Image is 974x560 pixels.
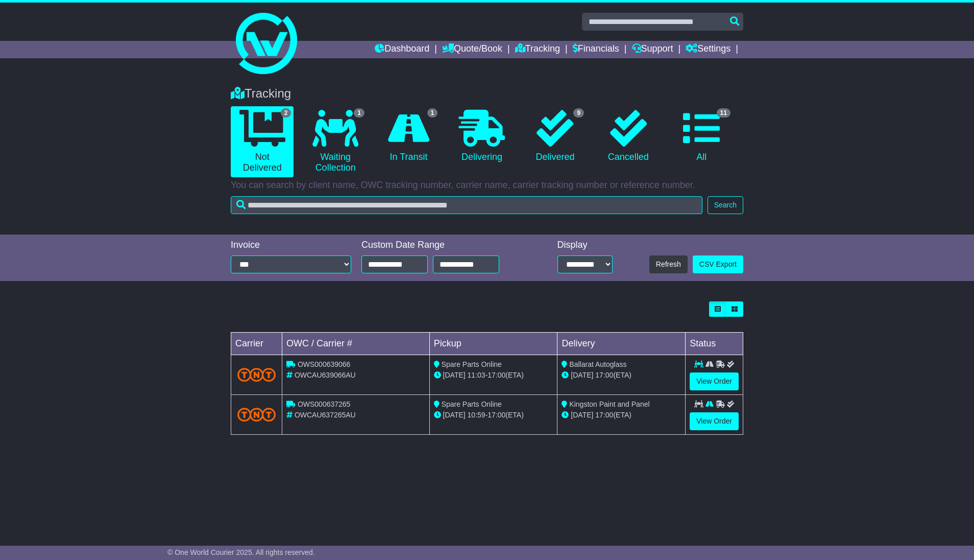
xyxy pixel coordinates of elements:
[361,240,525,251] div: Custom Date Range
[231,180,743,191] p: You can search by client name, OWC tracking number, carrier name, carrier tracking number or refe...
[573,41,619,58] a: Financials
[354,108,364,118] span: 1
[281,108,291,118] span: 2
[690,372,739,390] a: View Order
[282,333,430,355] td: OWC / Carrier #
[569,400,649,408] span: Kingston Paint and Panel
[231,333,282,355] td: Carrier
[443,371,466,379] span: [DATE]
[237,408,276,422] img: TNT_Domestic.png
[717,108,730,118] span: 11
[690,412,739,430] a: View Order
[468,411,485,419] span: 10:59
[515,41,560,58] a: Tracking
[468,371,485,379] span: 11:03
[434,410,553,421] div: - (ETA)
[375,41,429,58] a: Dashboard
[442,400,502,408] span: Spare Parts Online
[488,371,505,379] span: 17:00
[597,106,660,167] a: Cancelled
[298,400,351,408] span: OWS000637265
[686,41,730,58] a: Settings
[632,41,673,58] a: Support
[686,333,743,355] td: Status
[524,106,587,167] a: 9 Delivered
[231,240,351,251] div: Invoice
[231,106,294,177] a: 2 Not Delivered
[450,106,513,167] a: Delivering
[434,370,553,381] div: - (ETA)
[226,86,748,101] div: Tracking
[571,371,593,379] span: [DATE]
[649,255,688,273] button: Refresh
[571,411,593,419] span: [DATE]
[562,410,681,421] div: (ETA)
[557,333,686,355] td: Delivery
[442,360,502,368] span: Spare Parts Online
[304,106,367,177] a: 1 Waiting Collection
[167,548,315,556] span: © One World Courier 2025. All rights reserved.
[295,371,356,379] span: OWCAU639066AU
[237,368,276,382] img: TNT_Domestic.png
[429,333,557,355] td: Pickup
[295,411,356,419] span: OWCAU637265AU
[557,240,613,251] div: Display
[595,371,613,379] span: 17:00
[595,411,613,419] span: 17:00
[670,106,733,167] a: 11 All
[488,411,505,419] span: 17:00
[443,411,466,419] span: [DATE]
[693,255,743,273] a: CSV Export
[573,108,584,118] span: 9
[298,360,351,368] span: OWS000639066
[427,108,438,118] span: 1
[569,360,626,368] span: Ballarat Autoglass
[562,370,681,381] div: (ETA)
[442,41,502,58] a: Quote/Book
[377,106,440,167] a: 1 In Transit
[708,196,743,214] button: Search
